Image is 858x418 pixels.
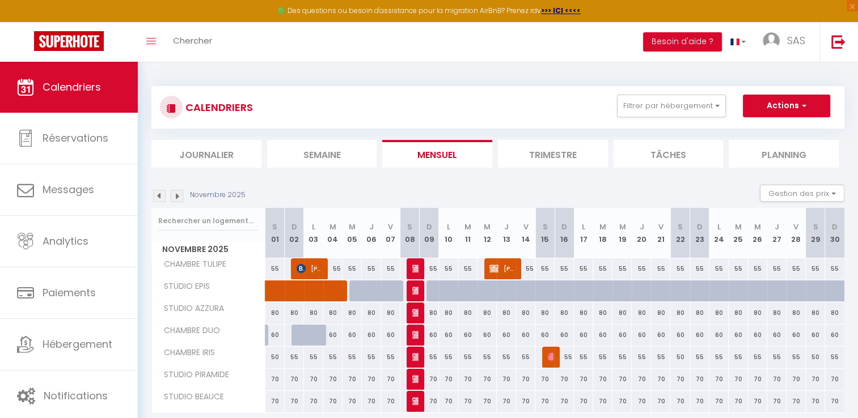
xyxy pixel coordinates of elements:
[154,391,227,403] span: STUDIO BEAUCE
[420,208,439,258] th: 09
[697,221,703,232] abbr: D
[412,368,419,390] span: [PERSON_NAME]
[729,258,748,279] div: 55
[574,369,593,390] div: 70
[763,32,780,49] img: ...
[787,258,806,279] div: 55
[632,208,651,258] th: 20
[535,369,555,390] div: 70
[612,302,632,323] div: 80
[825,208,844,258] th: 30
[775,221,779,232] abbr: J
[639,221,644,232] abbr: J
[265,325,285,346] div: 60
[825,347,844,368] div: 55
[297,258,322,279] span: [PERSON_NAME]
[343,391,362,412] div: 70
[426,221,432,232] abbr: D
[323,347,343,368] div: 55
[825,302,844,323] div: 80
[690,369,709,390] div: 70
[420,325,439,346] div: 60
[599,221,606,232] abbr: M
[343,325,362,346] div: 60
[484,221,491,232] abbr: M
[735,221,742,232] abbr: M
[362,347,381,368] div: 55
[497,391,516,412] div: 70
[498,140,608,168] li: Trimestre
[477,369,497,390] div: 70
[381,369,400,390] div: 70
[151,140,261,168] li: Journalier
[304,302,323,323] div: 80
[574,302,593,323] div: 80
[555,302,574,323] div: 80
[323,391,343,412] div: 70
[272,221,277,232] abbr: S
[743,95,830,117] button: Actions
[748,208,767,258] th: 26
[362,325,381,346] div: 60
[729,208,748,258] th: 25
[154,347,218,359] span: CHAMBRE IRIS
[561,221,567,232] abbr: D
[806,325,825,346] div: 60
[265,208,285,258] th: 01
[285,208,304,258] th: 02
[265,302,285,323] div: 80
[612,391,632,412] div: 70
[690,325,709,346] div: 60
[497,302,516,323] div: 80
[420,302,439,323] div: 80
[658,221,663,232] abbr: V
[670,347,690,368] div: 50
[582,221,585,232] abbr: L
[343,347,362,368] div: 55
[574,208,593,258] th: 17
[690,347,709,368] div: 55
[439,347,458,368] div: 55
[535,325,555,346] div: 60
[343,208,362,258] th: 05
[643,32,722,52] button: Besoin d'aide ?
[670,258,690,279] div: 55
[748,258,767,279] div: 55
[670,302,690,323] div: 80
[593,258,612,279] div: 55
[612,325,632,346] div: 60
[420,369,439,390] div: 70
[729,140,839,168] li: Planning
[729,347,748,368] div: 55
[362,258,381,279] div: 55
[793,221,798,232] abbr: V
[651,258,670,279] div: 55
[477,391,497,412] div: 70
[787,391,806,412] div: 70
[497,325,516,346] div: 60
[535,302,555,323] div: 80
[477,325,497,346] div: 60
[458,369,477,390] div: 70
[574,258,593,279] div: 55
[154,302,227,315] span: STUDIO AZZURA
[381,302,400,323] div: 80
[670,208,690,258] th: 22
[154,369,232,381] span: STUDIO PIRAMIDE
[612,208,632,258] th: 19
[400,208,420,258] th: 08
[612,369,632,390] div: 70
[825,391,844,412] div: 70
[516,369,535,390] div: 70
[787,302,806,323] div: 80
[381,391,400,412] div: 70
[651,208,670,258] th: 21
[767,325,787,346] div: 60
[420,391,439,412] div: 70
[651,325,670,346] div: 60
[787,208,806,258] th: 28
[825,258,844,279] div: 55
[285,391,304,412] div: 70
[787,369,806,390] div: 70
[806,347,825,368] div: 50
